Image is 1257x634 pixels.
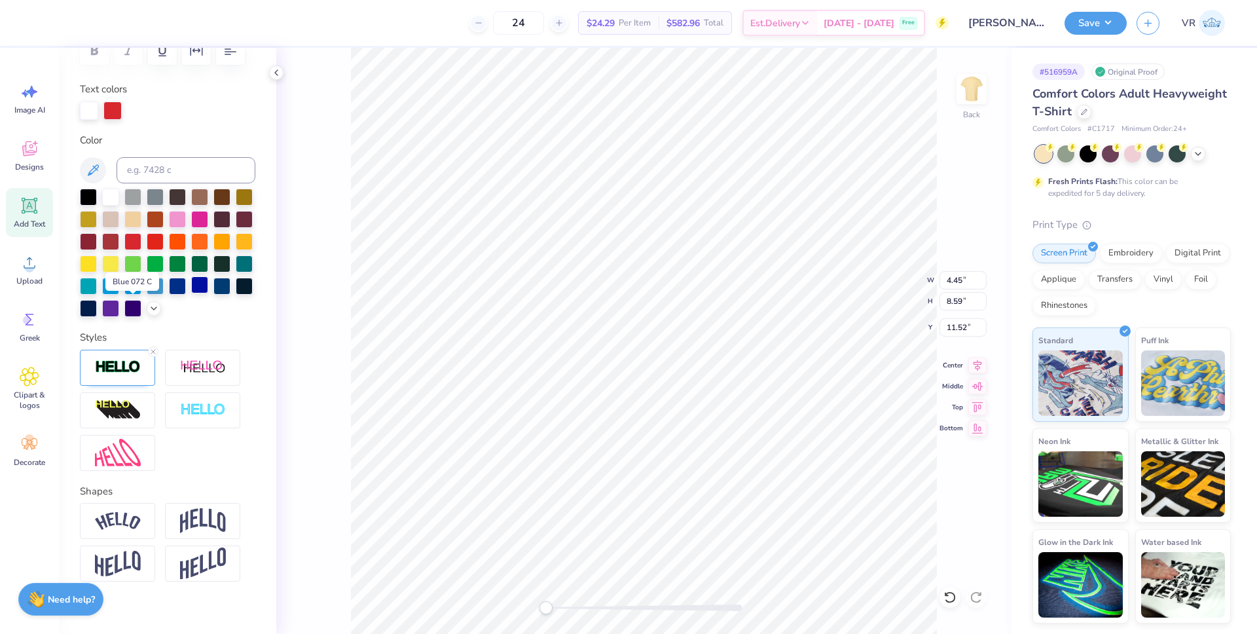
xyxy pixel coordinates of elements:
[105,272,159,291] div: Blue 072 C
[1089,270,1141,289] div: Transfers
[16,276,43,286] span: Upload
[80,484,113,499] label: Shapes
[180,360,226,376] img: Shadow
[1141,451,1226,517] img: Metallic & Glitter Ink
[1100,244,1162,263] div: Embroidery
[1032,124,1081,135] span: Comfort Colors
[1141,434,1218,448] span: Metallic & Glitter Ink
[1186,270,1216,289] div: Foil
[958,76,985,102] img: Back
[80,330,107,345] label: Styles
[1032,86,1227,119] span: Comfort Colors Adult Heavyweight T-Shirt
[1182,16,1195,31] span: VR
[1091,64,1165,80] div: Original Proof
[1038,434,1070,448] span: Neon Ink
[14,219,45,229] span: Add Text
[1121,124,1187,135] span: Minimum Order: 24 +
[939,402,963,413] span: Top
[824,16,894,30] span: [DATE] - [DATE]
[1038,451,1123,517] img: Neon Ink
[1087,124,1115,135] span: # C1717
[15,162,44,172] span: Designs
[939,381,963,392] span: Middle
[1032,64,1085,80] div: # 516959A
[1141,333,1169,347] span: Puff Ink
[95,439,141,467] img: Free Distort
[1032,296,1096,316] div: Rhinestones
[1048,176,1118,187] strong: Fresh Prints Flash:
[1141,350,1226,416] img: Puff Ink
[80,133,255,148] label: Color
[1038,535,1113,549] span: Glow in the Dark Ink
[14,457,45,468] span: Decorate
[1166,244,1230,263] div: Digital Print
[95,551,141,576] img: Flag
[95,512,141,530] img: Arc
[939,360,963,371] span: Center
[8,390,51,411] span: Clipart & logos
[958,10,1055,36] input: Untitled Design
[1038,350,1123,416] img: Standard
[80,82,127,97] label: Text colors
[704,16,723,30] span: Total
[1145,270,1182,289] div: Vinyl
[1048,176,1209,199] div: This color can be expedited for 5 day delivery.
[180,508,226,533] img: Arch
[95,400,141,420] img: 3D Illusion
[666,16,700,30] span: $582.96
[493,11,544,35] input: – –
[1141,535,1201,549] span: Water based Ink
[587,16,615,30] span: $24.29
[180,548,226,580] img: Rise
[180,403,226,418] img: Negative Space
[902,18,915,28] span: Free
[14,105,45,115] span: Image AI
[750,16,800,30] span: Est. Delivery
[48,593,95,606] strong: Need help?
[619,16,651,30] span: Per Item
[1141,552,1226,618] img: Water based Ink
[1065,12,1127,35] button: Save
[1038,333,1073,347] span: Standard
[539,601,553,614] div: Accessibility label
[117,157,255,183] input: e.g. 7428 c
[1176,10,1231,36] a: VR
[1032,270,1085,289] div: Applique
[1038,552,1123,618] img: Glow in the Dark Ink
[963,109,980,121] div: Back
[95,360,141,375] img: Stroke
[20,333,40,343] span: Greek
[939,423,963,434] span: Bottom
[1032,244,1096,263] div: Screen Print
[1199,10,1225,36] img: Vincent Roxas
[1032,217,1231,233] div: Print Type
